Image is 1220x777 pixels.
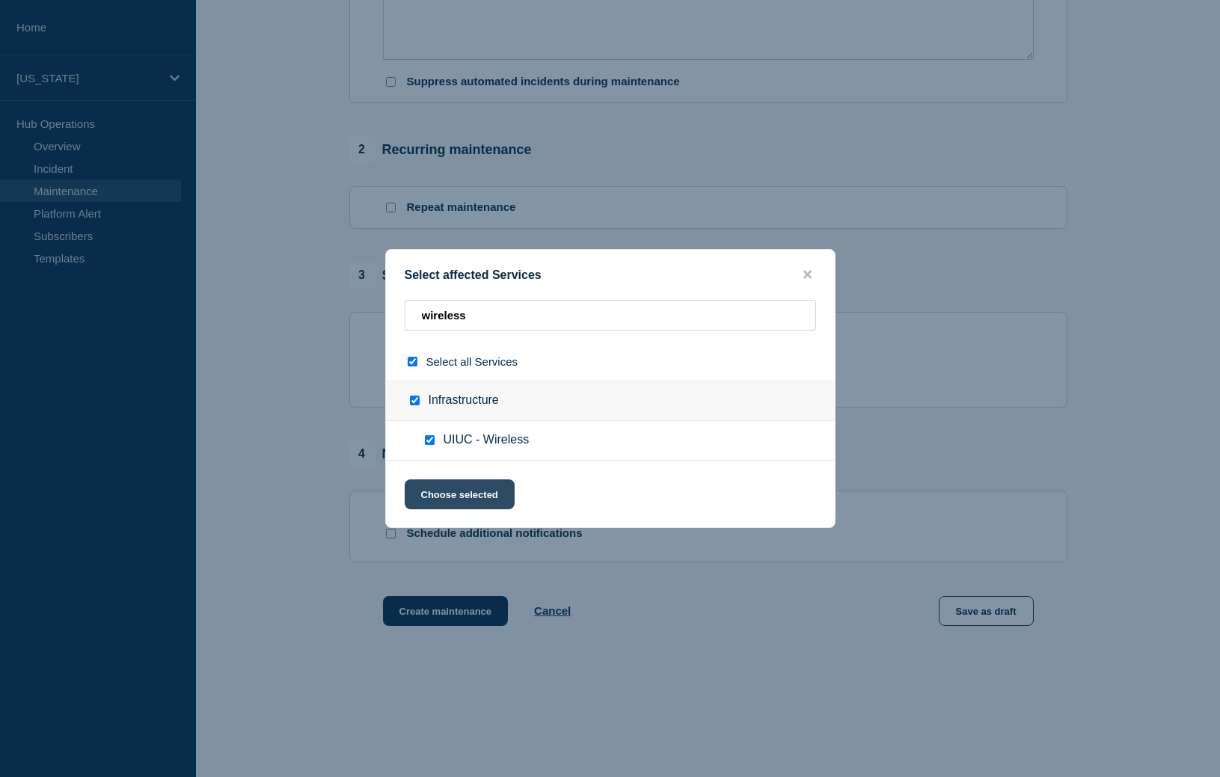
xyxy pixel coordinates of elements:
button: close button [799,268,816,282]
input: select all checkbox [408,357,417,366]
span: Select all Services [426,355,518,368]
span: UIUC - Wireless [444,433,530,448]
div: Select affected Services [386,268,835,282]
div: Infrastructure [386,381,835,421]
input: Infrastructure checkbox [410,396,420,405]
button: Choose selected [405,479,515,509]
input: Search [405,300,816,331]
input: UIUC - Wireless checkbox [425,435,435,445]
